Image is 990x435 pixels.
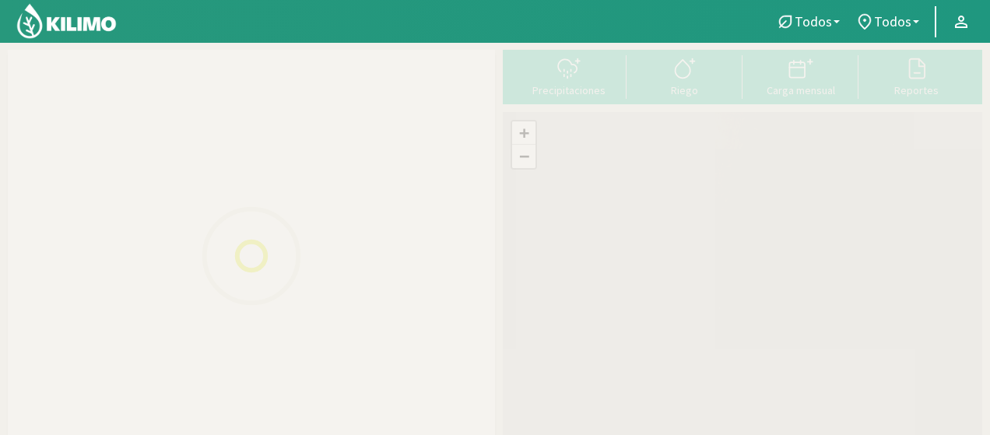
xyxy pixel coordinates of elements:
div: Carga mensual [747,85,854,96]
div: Riego [631,85,738,96]
span: Todos [874,13,911,30]
div: Reportes [863,85,970,96]
a: Zoom out [512,145,535,168]
button: Reportes [858,55,974,96]
a: Zoom in [512,121,535,145]
button: Carga mensual [742,55,858,96]
button: Precipitaciones [511,55,627,96]
img: Loading... [174,178,329,334]
img: Kilimo [16,2,118,40]
span: Todos [795,13,832,30]
div: Precipitaciones [515,85,622,96]
button: Riego [627,55,742,96]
